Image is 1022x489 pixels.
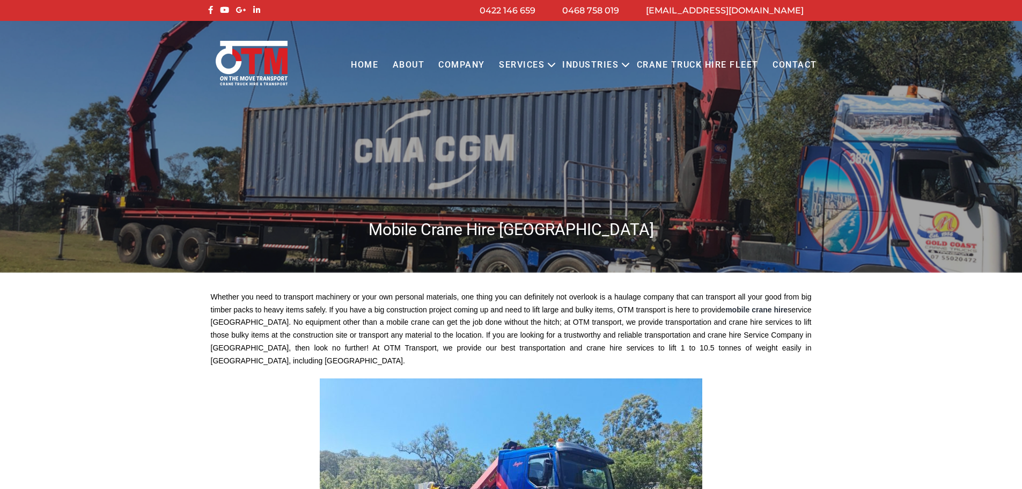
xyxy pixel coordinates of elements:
[492,50,552,80] a: Services
[555,50,626,80] a: Industries
[562,5,619,16] a: 0468 758 019
[629,50,765,80] a: Crane Truck Hire Fleet
[431,50,492,80] a: COMPANY
[766,50,824,80] a: Contact
[646,5,804,16] a: [EMAIL_ADDRESS][DOMAIN_NAME]
[344,50,385,80] a: Home
[211,291,812,368] p: Whether you need to transport machinery or your own personal materials, one thing you can definit...
[480,5,535,16] a: 0422 146 659
[205,219,817,240] h1: Mobile Crane Hire [GEOGRAPHIC_DATA]
[725,305,788,314] a: mobile crane hire
[214,40,290,86] img: Otmtransport
[385,50,431,80] a: About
